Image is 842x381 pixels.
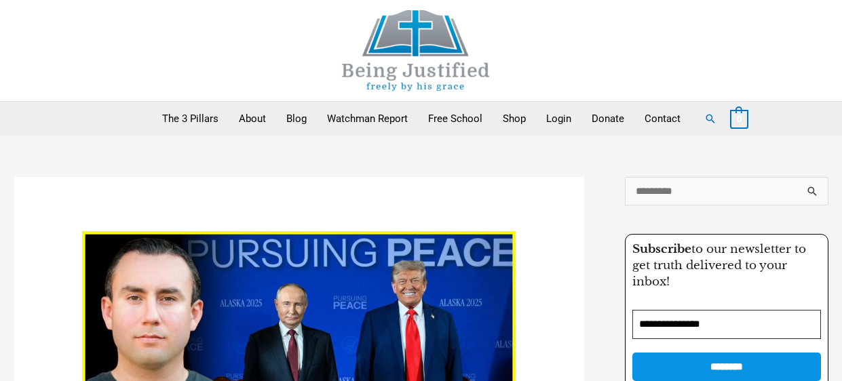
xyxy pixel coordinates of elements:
input: Email Address * [632,310,821,339]
span: 0 [737,114,742,124]
a: View Shopping Cart, empty [730,113,748,125]
a: Free School [418,102,493,136]
a: Shop [493,102,536,136]
a: Watchman Report [317,102,418,136]
a: Blog [276,102,317,136]
a: Contact [634,102,691,136]
a: Login [536,102,581,136]
a: About [229,102,276,136]
img: Being Justified [314,10,518,91]
nav: Primary Site Navigation [152,102,691,136]
a: Search button [704,113,716,125]
strong: Subscribe [632,242,691,256]
span: to our newsletter to get truth delivered to your inbox! [632,242,806,289]
a: The 3 Pillars [152,102,229,136]
a: Donate [581,102,634,136]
